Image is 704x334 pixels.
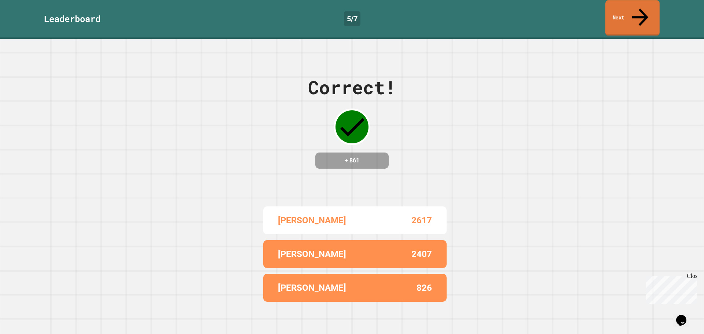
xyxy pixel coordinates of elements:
[323,156,381,165] h4: + 861
[3,3,51,47] div: Chat with us now!Close
[278,247,346,261] p: [PERSON_NAME]
[643,273,697,304] iframe: chat widget
[411,214,432,227] p: 2617
[44,12,100,25] div: Leaderboard
[417,281,432,294] p: 826
[673,305,697,327] iframe: chat widget
[344,11,360,26] div: 5 / 7
[308,74,396,101] div: Correct!
[411,247,432,261] p: 2407
[278,214,346,227] p: [PERSON_NAME]
[605,0,660,36] a: Next
[278,281,346,294] p: [PERSON_NAME]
